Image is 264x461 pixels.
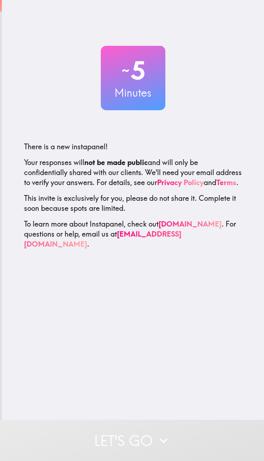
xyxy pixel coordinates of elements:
[157,178,204,187] a: Privacy Policy
[24,142,108,151] span: There is a new instapanel!
[159,219,222,228] a: [DOMAIN_NAME]
[84,158,148,167] b: not be made public
[101,56,165,85] h2: 5
[24,229,181,248] a: [EMAIL_ADDRESS][DOMAIN_NAME]
[24,219,242,249] p: To learn more about Instapanel, check out . For questions or help, email us at .
[24,193,242,213] p: This invite is exclusively for you, please do not share it. Complete it soon because spots are li...
[121,60,131,81] span: ~
[216,178,236,187] a: Terms
[24,157,242,188] p: Your responses will and will only be confidentially shared with our clients. We'll need your emai...
[101,85,165,100] h3: Minutes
